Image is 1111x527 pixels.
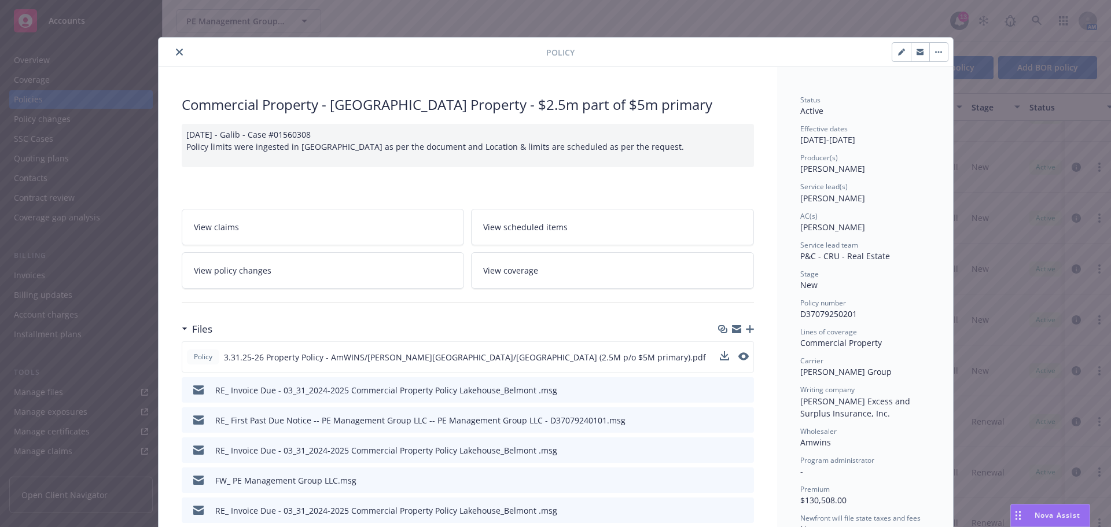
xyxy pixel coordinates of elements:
[720,414,730,426] button: download file
[800,337,882,348] span: Commercial Property
[194,264,271,277] span: View policy changes
[720,474,730,487] button: download file
[738,351,749,363] button: preview file
[800,279,818,290] span: New
[471,209,754,245] a: View scheduled items
[800,426,837,436] span: Wholesaler
[192,352,215,362] span: Policy
[483,221,568,233] span: View scheduled items
[800,240,858,250] span: Service lead team
[215,444,557,456] div: RE_ Invoice Due - 03_31_2024-2025 Commercial Property Policy Lakehouse_Belmont .msg
[739,444,749,456] button: preview file
[739,474,749,487] button: preview file
[720,384,730,396] button: download file
[1011,504,1025,526] div: Drag to move
[800,250,890,261] span: P&C - CRU - Real Estate
[720,504,730,517] button: download file
[800,95,821,105] span: Status
[739,504,749,517] button: preview file
[192,322,212,337] h3: Files
[546,46,575,58] span: Policy
[483,264,538,277] span: View coverage
[800,308,857,319] span: D37079250201
[739,384,749,396] button: preview file
[215,474,356,487] div: FW_ PE Management Group LLC.msg
[800,124,848,134] span: Effective dates
[800,495,847,506] span: $130,508.00
[800,193,865,204] span: [PERSON_NAME]
[800,211,818,221] span: AC(s)
[800,182,848,191] span: Service lead(s)
[800,356,823,366] span: Carrier
[800,153,838,163] span: Producer(s)
[182,95,754,115] div: Commercial Property - [GEOGRAPHIC_DATA] Property - $2.5m part of $5m primary
[720,351,729,360] button: download file
[471,252,754,289] a: View coverage
[172,45,186,59] button: close
[1035,510,1080,520] span: Nova Assist
[800,163,865,174] span: [PERSON_NAME]
[182,322,212,337] div: Files
[800,327,857,337] span: Lines of coverage
[800,385,855,395] span: Writing company
[800,105,823,116] span: Active
[1010,504,1090,527] button: Nova Assist
[215,504,557,517] div: RE_ Invoice Due - 03_31_2024-2025 Commercial Property Policy Lakehouse_Belmont .msg
[800,513,921,523] span: Newfront will file state taxes and fees
[182,124,754,167] div: [DATE] - Galib - Case #01560308 Policy limits were ingested in [GEOGRAPHIC_DATA] as per the docum...
[800,484,830,494] span: Premium
[182,209,465,245] a: View claims
[215,414,626,426] div: RE_ First Past Due Notice -- PE Management Group LLC -- PE Management Group LLC - D37079240101.msg
[215,384,557,396] div: RE_ Invoice Due - 03_31_2024-2025 Commercial Property Policy Lakehouse_Belmont .msg
[800,455,874,465] span: Program administrator
[800,124,930,146] div: [DATE] - [DATE]
[800,466,803,477] span: -
[738,352,749,360] button: preview file
[800,396,913,419] span: [PERSON_NAME] Excess and Surplus Insurance, Inc.
[800,269,819,279] span: Stage
[739,414,749,426] button: preview file
[800,366,892,377] span: [PERSON_NAME] Group
[800,222,865,233] span: [PERSON_NAME]
[720,444,730,456] button: download file
[224,351,706,363] span: 3.31.25-26 Property Policy - AmWINS/[PERSON_NAME][GEOGRAPHIC_DATA]/[GEOGRAPHIC_DATA] (2.5M p/o $5...
[720,351,729,363] button: download file
[800,437,831,448] span: Amwins
[194,221,239,233] span: View claims
[182,252,465,289] a: View policy changes
[800,298,846,308] span: Policy number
